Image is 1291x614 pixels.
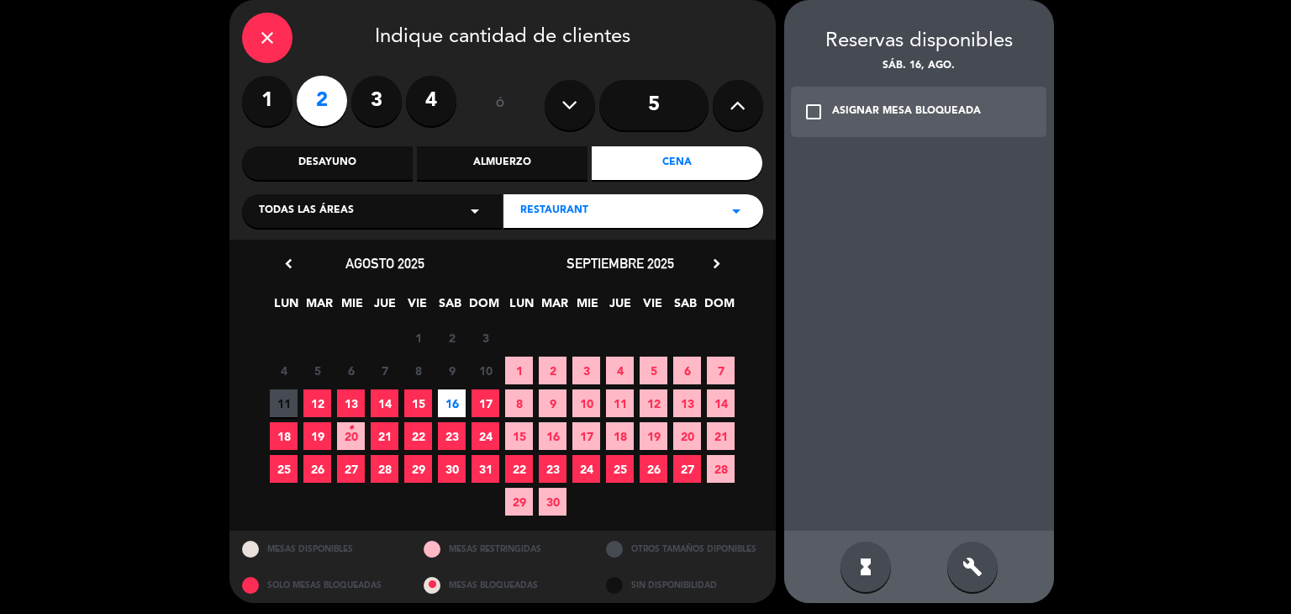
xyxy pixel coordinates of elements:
span: 22 [404,422,432,450]
span: 30 [539,488,566,516]
span: 24 [572,455,600,483]
div: Almuerzo [417,146,588,180]
span: 18 [606,422,634,450]
span: 2 [539,357,566,384]
div: Desayuno [242,146,413,180]
span: LUN [272,294,300,321]
span: 16 [438,389,466,417]
span: JUE [606,294,634,321]
span: Todas las áreas [259,203,354,220]
span: 27 [337,455,365,483]
span: 10 [572,389,600,417]
span: 28 [707,455,735,483]
span: MIE [573,294,601,321]
span: 12 [640,389,667,417]
div: ASIGNAR MESA BLOQUEADA [832,103,981,120]
span: 24 [472,422,499,450]
span: Restaurant [520,203,588,220]
span: 14 [371,389,398,417]
span: 11 [270,389,298,417]
span: 29 [404,455,432,483]
span: 17 [572,422,600,450]
span: 8 [505,389,533,417]
i: arrow_drop_down [726,201,746,221]
div: MESAS RESTRINGIDAS [411,531,593,567]
span: 25 [270,455,298,483]
span: 23 [539,455,566,483]
span: 26 [303,455,331,483]
i: chevron_right [708,255,725,273]
label: 2 [297,76,347,126]
span: 1 [505,357,533,384]
span: 31 [472,455,499,483]
span: 3 [472,324,499,352]
span: 20 [337,422,365,450]
span: MAR [540,294,568,321]
span: 17 [472,389,499,417]
div: SIN DISPONIBILIDAD [593,567,776,603]
i: check_box_outline_blank [804,102,824,122]
span: 11 [606,389,634,417]
span: 18 [270,422,298,450]
span: 25 [606,455,634,483]
span: 5 [640,357,667,384]
span: 16 [539,422,566,450]
i: • [348,415,354,442]
span: VIE [403,294,431,321]
span: 22 [505,455,533,483]
span: 12 [303,389,331,417]
span: 4 [606,357,634,384]
span: 7 [371,357,398,384]
span: LUN [508,294,535,321]
span: MIE [338,294,366,321]
span: 21 [707,422,735,450]
span: 6 [337,357,365,384]
span: DOM [704,294,732,321]
label: 1 [242,76,292,126]
span: 27 [673,455,701,483]
span: 14 [707,389,735,417]
span: 30 [438,455,466,483]
div: OTROS TAMAÑOS DIPONIBLES [593,531,776,567]
label: 4 [406,76,456,126]
span: agosto 2025 [345,255,424,272]
span: MAR [305,294,333,321]
span: 15 [505,422,533,450]
span: 5 [303,357,331,384]
span: 15 [404,389,432,417]
span: 9 [539,389,566,417]
span: 29 [505,488,533,516]
span: 26 [640,455,667,483]
div: Indique cantidad de clientes [242,13,763,63]
span: 13 [673,389,701,417]
i: hourglass_full [856,557,876,577]
span: 21 [371,422,398,450]
label: 3 [351,76,402,126]
div: MESAS DISPONIBLES [229,531,412,567]
span: JUE [371,294,398,321]
i: close [257,28,277,48]
i: build [962,557,983,577]
div: sáb. 16, ago. [784,58,1054,75]
span: VIE [639,294,667,321]
div: SOLO MESAS BLOQUEADAS [229,567,412,603]
span: SAB [436,294,464,321]
span: 6 [673,357,701,384]
span: 23 [438,422,466,450]
span: DOM [469,294,497,321]
div: Cena [592,146,762,180]
span: 19 [303,422,331,450]
i: chevron_left [280,255,298,273]
span: SAB [672,294,699,321]
div: MESAS BLOQUEADAS [411,567,593,603]
span: 13 [337,389,365,417]
span: septiembre 2025 [566,255,674,272]
span: 2 [438,324,466,352]
span: 20 [673,422,701,450]
span: 1 [404,324,432,352]
span: 19 [640,422,667,450]
div: ó [473,76,528,135]
span: 28 [371,455,398,483]
span: 7 [707,357,735,384]
span: 8 [404,357,432,384]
